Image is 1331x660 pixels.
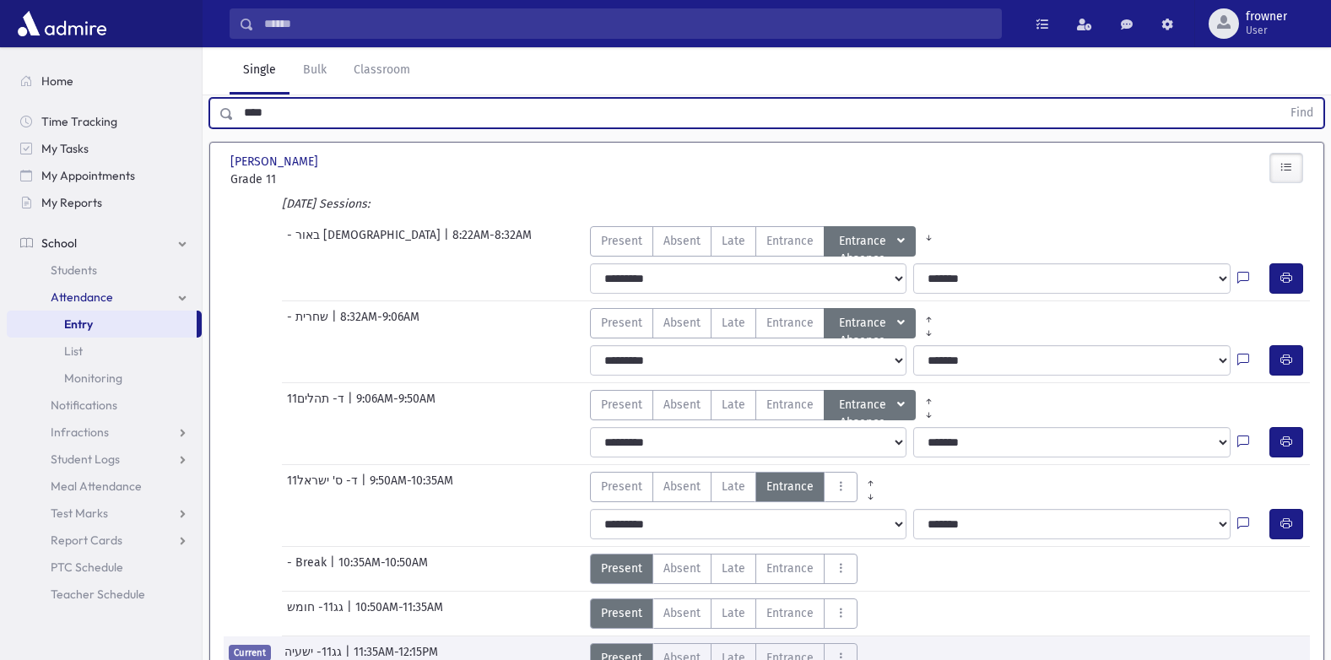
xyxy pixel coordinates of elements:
span: Test Marks [51,506,108,521]
span: - באור [DEMOGRAPHIC_DATA] [287,226,444,257]
span: School [41,235,77,251]
button: Find [1280,99,1323,127]
span: 9:06AM-9:50AM [356,390,436,420]
span: 8:22AM-8:32AM [452,226,532,257]
span: Teacher Schedule [51,587,145,602]
a: Classroom [340,47,424,95]
a: Time Tracking [7,108,202,135]
a: My Tasks [7,135,202,162]
span: Present [601,314,642,332]
span: List [64,344,83,359]
span: Home [41,73,73,89]
a: My Appointments [7,162,202,189]
span: Absent [663,232,701,250]
span: | [332,308,340,338]
span: Entrance [766,560,814,577]
a: Home [7,68,202,95]
a: Single [230,47,289,95]
span: Present [601,232,642,250]
span: Late [722,232,745,250]
div: AttTypes [590,390,943,420]
span: Attendance [51,289,113,305]
span: Entrance [766,314,814,332]
div: AttTypes [590,554,858,584]
i: [DATE] Sessions: [282,197,370,211]
span: Entrance [766,396,814,414]
span: - שחרית [287,308,332,338]
span: [PERSON_NAME] [230,153,322,170]
a: School [7,230,202,257]
span: Late [722,604,745,622]
span: Present [601,604,642,622]
span: Monitoring [64,371,122,386]
span: Absent [663,604,701,622]
a: Meal Attendance [7,473,202,500]
span: Late [722,314,745,332]
span: PTC Schedule [51,560,123,575]
span: My Appointments [41,168,135,183]
span: Entrance [766,232,814,250]
span: Infractions [51,425,109,440]
div: AttTypes [590,226,943,257]
a: Student Logs [7,446,202,473]
span: Absent [663,396,701,414]
span: My Tasks [41,141,89,156]
div: AttTypes [590,598,858,629]
a: Teacher Schedule [7,581,202,608]
span: Grade 11 [230,170,395,188]
span: Notifications [51,398,117,413]
a: Bulk [289,47,340,95]
span: - Break [287,554,330,584]
a: PTC Schedule [7,554,202,581]
span: 11ד- ס' ישראל [287,472,361,502]
span: 10:35AM-10:50AM [338,554,428,584]
button: Entrance Absence [824,226,917,257]
span: frowner [1246,10,1287,24]
div: AttTypes [590,472,884,502]
a: Notifications [7,392,202,419]
span: Absent [663,314,701,332]
span: My Reports [41,195,102,210]
span: Late [722,396,745,414]
span: Present [601,478,642,495]
a: Monitoring [7,365,202,392]
a: Attendance [7,284,202,311]
span: Absent [663,560,701,577]
span: Entry [64,316,93,332]
span: Absent [663,478,701,495]
a: Infractions [7,419,202,446]
span: Late [722,478,745,495]
span: 11ד- תהלים [287,390,348,420]
span: Entrance [766,604,814,622]
span: Entrance Absence [835,314,895,333]
span: Present [601,560,642,577]
span: | [347,598,355,629]
div: AttTypes [590,308,943,338]
a: Students [7,257,202,284]
span: Students [51,262,97,278]
a: Report Cards [7,527,202,554]
span: | [330,554,338,584]
input: Search [254,8,1001,39]
span: גג11- חומש [287,598,347,629]
span: 9:50AM-10:35AM [370,472,453,502]
span: Student Logs [51,452,120,467]
span: Time Tracking [41,114,117,129]
span: Entrance Absence [835,232,895,251]
img: AdmirePro [14,7,111,41]
span: | [348,390,356,420]
span: Present [601,396,642,414]
span: 8:32AM-9:06AM [340,308,419,338]
span: User [1246,24,1287,37]
button: Entrance Absence [824,390,917,420]
a: List [7,338,202,365]
a: Test Marks [7,500,202,527]
span: | [361,472,370,502]
span: 10:50AM-11:35AM [355,598,443,629]
button: Entrance Absence [824,308,917,338]
span: | [444,226,452,257]
a: Entry [7,311,197,338]
span: Meal Attendance [51,479,142,494]
span: Entrance [766,478,814,495]
span: Report Cards [51,533,122,548]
